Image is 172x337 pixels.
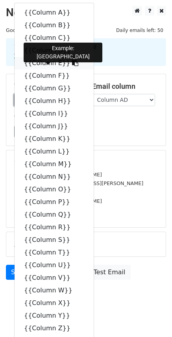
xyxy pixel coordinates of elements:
iframe: Chat Widget [133,299,172,337]
a: {{Column P}} [15,196,94,208]
a: {{Column S}} [15,234,94,246]
a: Send [6,265,32,280]
a: {{Column A}} [15,6,94,19]
span: Daily emails left: 50 [113,26,166,35]
a: {{Column B}} [15,19,94,32]
a: Daily emails left: 50 [113,27,166,33]
a: {{Column Q}} [15,208,94,221]
div: Example: [GEOGRAPHIC_DATA] [24,43,102,62]
a: {{Column V}} [15,271,94,284]
a: {{Column I}} [15,107,94,120]
a: {{Column Z}} [15,322,94,335]
small: Google Sheet: [6,27,65,33]
a: {{Column O}} [15,183,94,196]
a: {{Column J}} [15,120,94,133]
a: {{Column E}} [15,57,94,69]
small: [EMAIL_ADDRESS][DOMAIN_NAME] [14,172,102,178]
a: {{Column K}} [15,133,94,145]
a: {{Column X}} [15,297,94,309]
a: {{Column N}} [15,170,94,183]
a: {{Column U}} [15,259,94,271]
h2: New Campaign [6,6,166,19]
a: {{Column F}} [15,69,94,82]
a: {{Column T}} [15,246,94,259]
a: {{Column D}} [15,44,94,57]
a: {{Column G}} [15,82,94,95]
a: {{Column M}} [15,158,94,170]
a: {{Column Y}} [15,309,94,322]
a: {{Column L}} [15,145,94,158]
a: {{Column R}} [15,221,94,234]
a: {{Column H}} [15,95,94,107]
h5: Email column [92,82,158,91]
small: [EMAIL_ADDRESS][DOMAIN_NAME] [14,198,102,204]
a: {{Column W}} [15,284,94,297]
div: 1. Write your email in Gmail 2. Click [8,43,164,61]
a: Send Test Email [70,265,130,280]
a: {{Column C}} [15,32,94,44]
